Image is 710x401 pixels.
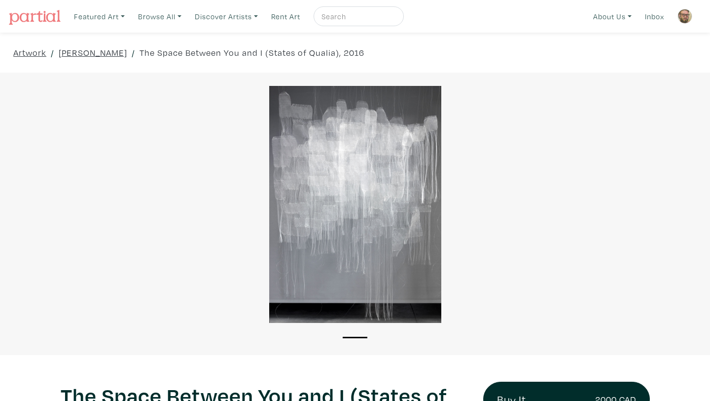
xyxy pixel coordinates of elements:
[134,6,186,27] a: Browse All
[13,46,46,59] a: Artwork
[677,9,692,24] img: phpThumb.php
[51,46,54,59] span: /
[132,46,135,59] span: /
[640,6,669,27] a: Inbox
[343,337,367,338] button: 1 of 1
[320,10,394,23] input: Search
[59,46,127,59] a: [PERSON_NAME]
[589,6,636,27] a: About Us
[190,6,262,27] a: Discover Artists
[140,46,364,59] a: The Space Between You and I (States of Qualia), 2016
[70,6,129,27] a: Featured Art
[267,6,305,27] a: Rent Art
